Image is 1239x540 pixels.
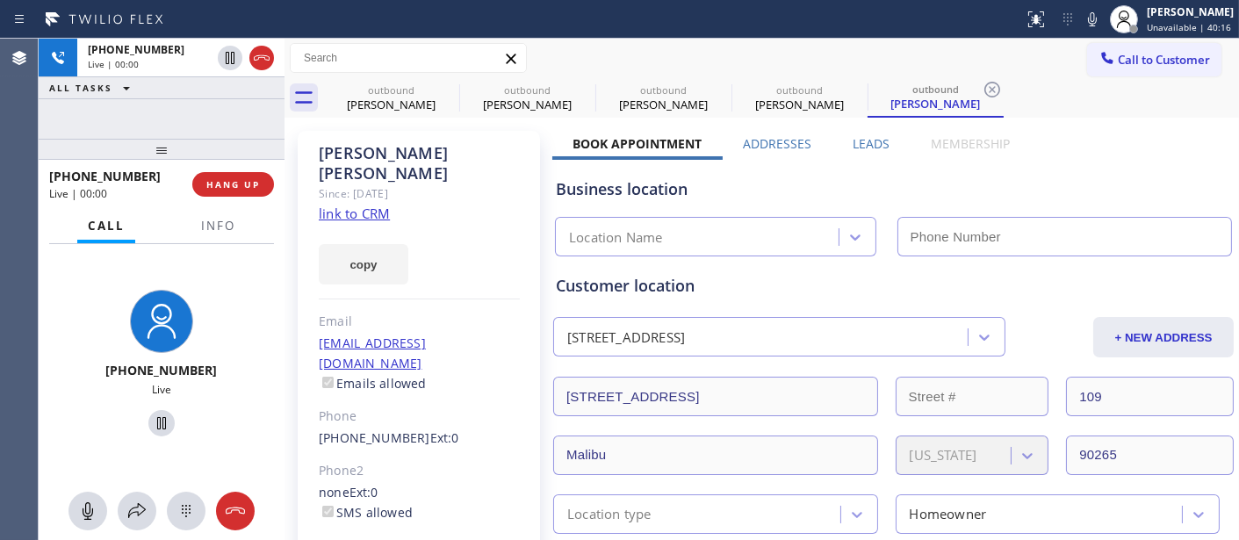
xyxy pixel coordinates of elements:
button: + NEW ADDRESS [1093,317,1234,357]
div: Phone2 [319,461,520,481]
div: Ben Patao [325,78,457,118]
input: ZIP [1066,436,1234,475]
div: outbound [733,83,866,97]
span: Unavailable | 40:16 [1147,21,1231,33]
div: Location type [567,504,652,524]
button: Hold Customer [148,410,175,436]
div: Location Name [569,227,663,248]
button: Open directory [118,492,156,530]
input: Phone Number [897,217,1233,256]
input: Address [553,377,878,416]
button: Open dialpad [167,492,205,530]
button: Info [191,209,246,243]
button: ALL TASKS [39,77,148,98]
div: [PERSON_NAME] [325,97,457,112]
div: [PERSON_NAME] [461,97,594,112]
div: Since: [DATE] [319,184,520,204]
label: Emails allowed [319,375,427,392]
input: Search [291,44,526,72]
span: ALL TASKS [49,82,112,94]
div: outbound [597,83,730,97]
span: Call [88,218,125,234]
div: Homeowner [910,504,987,524]
span: HANG UP [206,178,260,191]
div: [PERSON_NAME] [597,97,730,112]
input: Emails allowed [322,377,334,388]
div: Jake Bowne [869,78,1002,116]
div: Business location [556,177,1231,201]
div: Customer location [556,274,1231,298]
span: Live [152,382,171,397]
div: [PERSON_NAME] [1147,4,1234,19]
div: outbound [461,83,594,97]
button: Call to Customer [1087,43,1221,76]
button: HANG UP [192,172,274,197]
span: Live | 00:00 [88,58,139,70]
a: [PHONE_NUMBER] [319,429,430,446]
div: Jake Bowne [733,78,866,118]
div: outbound [325,83,457,97]
a: link to CRM [319,205,390,222]
a: [EMAIL_ADDRESS][DOMAIN_NAME] [319,335,426,371]
span: Call to Customer [1118,52,1210,68]
span: Ext: 0 [430,429,459,446]
button: copy [319,244,408,284]
span: [PHONE_NUMBER] [49,168,161,184]
div: Jake Bowne [597,78,730,118]
div: Email [319,312,520,332]
div: [PERSON_NAME] [869,96,1002,112]
div: Phone [319,407,520,427]
span: Ext: 0 [349,484,378,500]
div: outbound [869,83,1002,96]
label: Book Appointment [573,135,702,152]
div: [STREET_ADDRESS] [567,328,685,348]
button: Call [77,209,135,243]
input: SMS allowed [322,506,334,517]
input: Apt. # [1066,377,1234,416]
div: Annette Fridas [461,78,594,118]
button: Mute [1080,7,1105,32]
input: Street # [896,377,1049,416]
label: Leads [853,135,890,152]
div: [PERSON_NAME] [PERSON_NAME] [319,143,520,184]
span: [PHONE_NUMBER] [106,362,218,378]
label: Addresses [743,135,811,152]
button: Hang up [216,492,255,530]
input: City [553,436,878,475]
div: [PERSON_NAME] [733,97,866,112]
span: Info [201,218,235,234]
button: Hold Customer [218,46,242,70]
label: Membership [931,135,1010,152]
label: SMS allowed [319,504,413,521]
span: Live | 00:00 [49,186,107,201]
span: [PHONE_NUMBER] [88,42,184,57]
div: none [319,483,520,523]
button: Hang up [249,46,274,70]
button: Mute [68,492,107,530]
